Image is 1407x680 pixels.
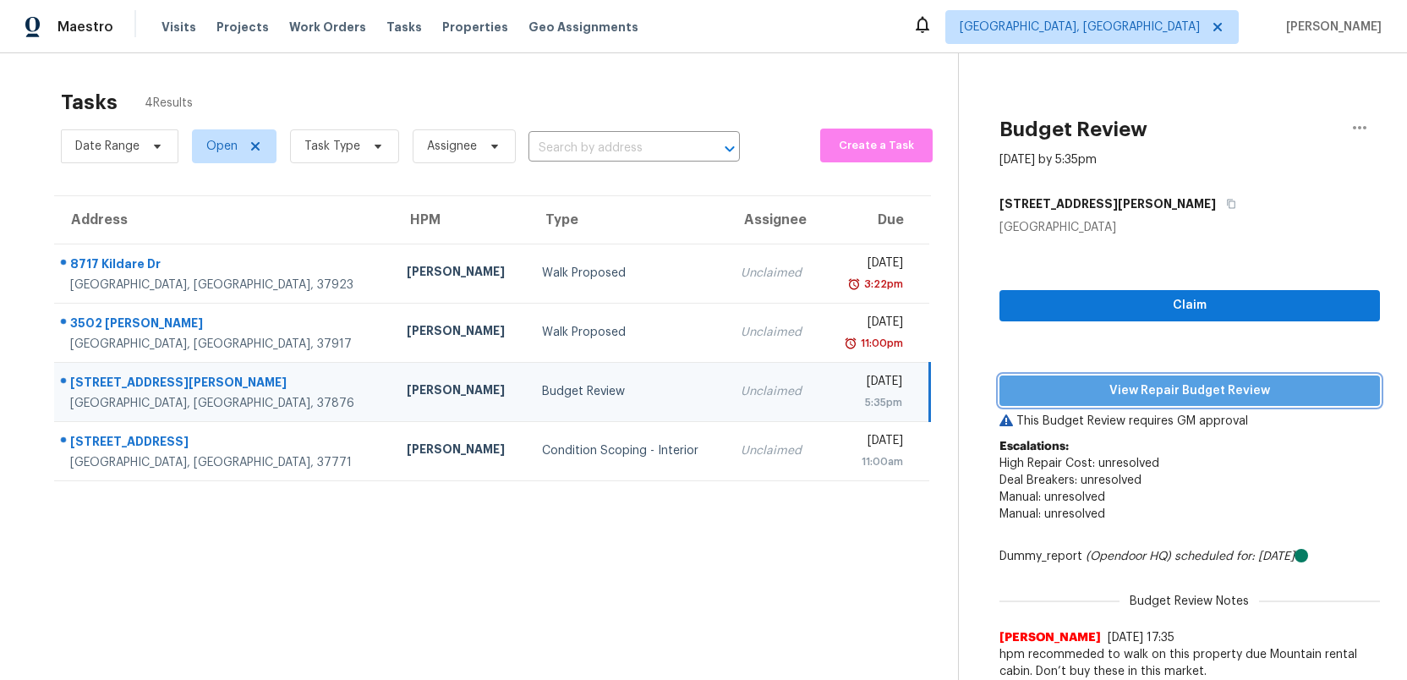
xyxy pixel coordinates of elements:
[542,383,714,400] div: Budget Review
[960,19,1200,36] span: [GEOGRAPHIC_DATA], [GEOGRAPHIC_DATA]
[70,315,380,336] div: 3502 [PERSON_NAME]
[427,138,477,155] span: Assignee
[393,196,528,244] th: HPM
[741,324,809,341] div: Unclaimed
[1013,381,1366,402] span: View Repair Budget Review
[528,19,638,36] span: Geo Assignments
[70,255,380,277] div: 8717 Kildare Dr
[999,413,1380,430] p: This Budget Review requires GM approval
[70,336,380,353] div: [GEOGRAPHIC_DATA], [GEOGRAPHIC_DATA], 37917
[836,314,904,335] div: [DATE]
[999,548,1380,565] div: Dummy_report
[857,335,903,352] div: 11:00pm
[823,196,930,244] th: Due
[528,135,693,162] input: Search by address
[442,19,508,36] span: Properties
[836,394,902,411] div: 5:35pm
[844,335,857,352] img: Overdue Alarm Icon
[1216,189,1239,219] button: Copy Address
[999,290,1380,321] button: Claim
[836,255,904,276] div: [DATE]
[741,265,809,282] div: Unclaimed
[1108,632,1174,644] span: [DATE] 17:35
[1279,19,1382,36] span: [PERSON_NAME]
[289,19,366,36] span: Work Orders
[1120,593,1259,610] span: Budget Review Notes
[528,196,727,244] th: Type
[407,322,515,343] div: [PERSON_NAME]
[718,137,742,161] button: Open
[386,21,422,33] span: Tasks
[407,441,515,462] div: [PERSON_NAME]
[57,19,113,36] span: Maestro
[70,374,380,395] div: [STREET_ADDRESS][PERSON_NAME]
[999,441,1069,452] b: Escalations:
[1086,551,1171,562] i: (Opendoor HQ)
[304,138,360,155] span: Task Type
[861,276,903,293] div: 3:22pm
[407,381,515,403] div: [PERSON_NAME]
[542,442,714,459] div: Condition Scoping - Interior
[542,265,714,282] div: Walk Proposed
[999,121,1147,138] h2: Budget Review
[999,219,1380,236] div: [GEOGRAPHIC_DATA]
[542,324,714,341] div: Walk Proposed
[727,196,823,244] th: Assignee
[162,19,196,36] span: Visits
[820,129,933,162] button: Create a Task
[54,196,393,244] th: Address
[1013,295,1366,316] span: Claim
[216,19,269,36] span: Projects
[145,95,193,112] span: 4 Results
[999,474,1141,486] span: Deal Breakers: unresolved
[741,383,809,400] div: Unclaimed
[70,277,380,293] div: [GEOGRAPHIC_DATA], [GEOGRAPHIC_DATA], 37923
[999,491,1105,503] span: Manual: unresolved
[75,138,140,155] span: Date Range
[999,646,1380,680] span: hpm recommeded to walk on this property due Mountain rental cabin. Don’t buy these in this market.
[61,94,118,111] h2: Tasks
[407,263,515,284] div: [PERSON_NAME]
[999,195,1216,212] h5: [STREET_ADDRESS][PERSON_NAME]
[999,151,1097,168] div: [DATE] by 5:35pm
[1174,551,1295,562] i: scheduled for: [DATE]
[836,373,902,394] div: [DATE]
[70,454,380,471] div: [GEOGRAPHIC_DATA], [GEOGRAPHIC_DATA], 37771
[741,442,809,459] div: Unclaimed
[999,376,1380,407] button: View Repair Budget Review
[206,138,238,155] span: Open
[999,629,1101,646] span: [PERSON_NAME]
[847,276,861,293] img: Overdue Alarm Icon
[836,453,904,470] div: 11:00am
[999,508,1105,520] span: Manual: unresolved
[70,433,380,454] div: [STREET_ADDRESS]
[829,136,924,156] span: Create a Task
[999,458,1159,469] span: High Repair Cost: unresolved
[70,395,380,412] div: [GEOGRAPHIC_DATA], [GEOGRAPHIC_DATA], 37876
[836,432,904,453] div: [DATE]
